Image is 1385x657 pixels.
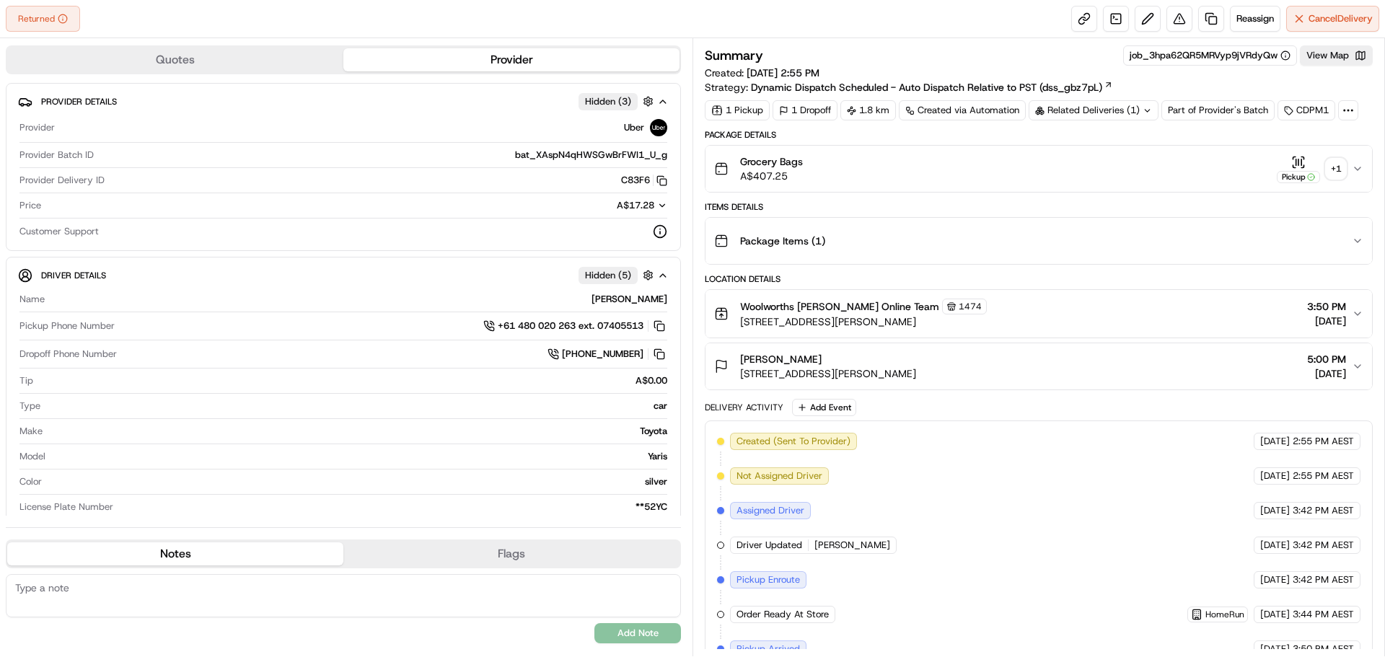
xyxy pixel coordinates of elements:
div: 💻 [122,211,133,222]
span: Make [19,425,43,438]
span: 2:55 PM AEST [1293,435,1354,448]
span: 3:50 PM AEST [1293,643,1354,656]
span: Provider Delivery ID [19,174,105,187]
button: Provider [343,48,680,71]
div: [PERSON_NAME] [50,293,667,306]
button: Hidden (3) [579,92,657,110]
span: [DATE] [1260,539,1290,552]
div: We're available if you need us! [49,152,183,164]
span: Customer Support [19,225,99,238]
span: 5:00 PM [1307,352,1346,366]
span: [DATE] [1260,643,1290,656]
span: Not Assigned Driver [737,469,822,482]
span: Order Ready At Store [737,608,829,621]
div: Items Details [705,201,1373,213]
button: Reassign [1230,6,1280,32]
p: Welcome 👋 [14,58,263,81]
span: [PHONE_NUMBER] [562,348,643,361]
div: Strategy: [705,80,1113,94]
div: Related Deliveries (1) [1029,100,1158,120]
div: 1.8 km [840,100,896,120]
span: 2:55 PM AEST [1293,469,1354,482]
button: Returned [6,6,80,32]
span: 3:44 PM AEST [1293,608,1354,621]
span: 3:50 PM [1307,299,1346,314]
input: Got a question? Start typing here... [38,93,260,108]
button: Flags [343,542,680,565]
h3: Summary [705,49,763,62]
span: Cancel Delivery [1309,12,1373,25]
button: A$17.28 [540,199,667,212]
a: 💻API Documentation [116,203,237,229]
span: +61 480 020 263 ext. 07405513 [498,319,643,332]
span: Knowledge Base [29,209,110,224]
button: [PHONE_NUMBER] [548,346,667,362]
span: Name [19,293,45,306]
button: Pickup+1 [1277,155,1346,183]
span: Hidden ( 3 ) [585,95,631,108]
span: [PERSON_NAME] [814,539,890,552]
span: Provider [19,121,55,134]
button: job_3hpa62QR5MRVyp9jVRdyQw [1130,49,1291,62]
span: bat_XAspN4qHWSGwBrFWI1_U_g [515,149,667,162]
img: uber-new-logo.jpeg [650,119,667,136]
button: +61 480 020 263 ext. 07405513 [483,318,667,334]
span: License Plate Number [19,501,113,513]
span: [DATE] [1260,573,1290,586]
button: Quotes [7,48,343,71]
div: A$0.00 [39,374,667,387]
span: 3:42 PM AEST [1293,539,1354,552]
div: 1 Dropoff [773,100,837,120]
div: CDPM1 [1278,100,1335,120]
span: [DATE] [1260,504,1290,517]
button: Start new chat [245,142,263,159]
div: Yaris [51,450,667,463]
button: Notes [7,542,343,565]
button: Woolworths [PERSON_NAME] Online Team1474[STREET_ADDRESS][PERSON_NAME]3:50 PM[DATE] [705,290,1372,338]
span: 3:42 PM AEST [1293,504,1354,517]
span: [DATE] 2:55 PM [747,66,819,79]
span: Grocery Bags [740,154,803,169]
button: Grocery BagsA$407.25Pickup+1 [705,146,1372,192]
span: Pickup Phone Number [19,319,115,332]
span: API Documentation [136,209,232,224]
div: 1 Pickup [705,100,770,120]
div: + 1 [1326,159,1346,179]
span: Dropoff Phone Number [19,348,117,361]
img: Nash [14,14,43,43]
button: CancelDelivery [1286,6,1379,32]
button: [PERSON_NAME][STREET_ADDRESS][PERSON_NAME]5:00 PM[DATE] [705,343,1372,389]
span: Provider Details [41,96,117,107]
span: Created: [705,66,819,80]
button: Add Event [792,399,856,416]
span: Woolworths [PERSON_NAME] Online Team [740,299,939,314]
span: Driver Details [41,270,106,281]
span: Assigned Driver [737,504,804,517]
button: Hidden (5) [579,266,657,284]
span: Provider Batch ID [19,149,94,162]
button: Package Items (1) [705,218,1372,264]
span: A$407.25 [740,169,803,183]
span: A$17.28 [617,199,654,211]
span: [STREET_ADDRESS][PERSON_NAME] [740,366,916,381]
button: View Map [1300,45,1373,66]
span: Package Items ( 1 ) [740,234,825,248]
div: Package Details [705,129,1373,141]
div: Delivery Activity [705,402,783,413]
span: Dynamic Dispatch Scheduled - Auto Dispatch Relative to PST (dss_gbz7pL) [751,80,1102,94]
button: Pickup [1277,155,1320,183]
div: Pickup [1277,171,1320,183]
span: [STREET_ADDRESS][PERSON_NAME] [740,314,987,329]
a: Dynamic Dispatch Scheduled - Auto Dispatch Relative to PST (dss_gbz7pL) [751,80,1113,94]
div: Start new chat [49,138,237,152]
span: Driver Updated [737,539,802,552]
span: Tip [19,374,33,387]
a: 📗Knowledge Base [9,203,116,229]
button: C83F6 [621,174,667,187]
div: 📗 [14,211,26,222]
span: [PERSON_NAME] [740,352,822,366]
div: Created via Automation [899,100,1026,120]
img: 1736555255976-a54dd68f-1ca7-489b-9aae-adbdc363a1c4 [14,138,40,164]
span: 1474 [959,301,982,312]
